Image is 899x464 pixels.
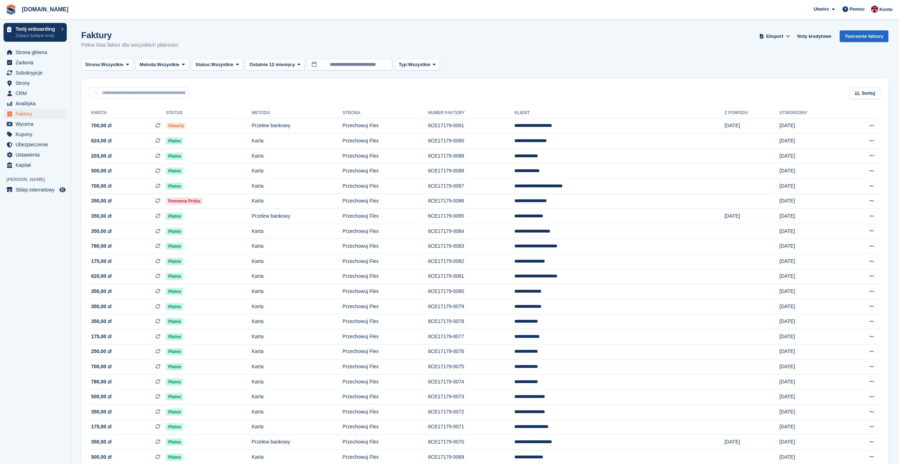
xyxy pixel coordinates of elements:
[428,209,514,224] td: 6CE17179-0085
[16,33,58,39] p: Zobacz kolejne kroki
[343,254,428,269] td: Przechowuj Flex
[166,423,183,430] span: Płatne
[862,90,875,97] span: Sortuj
[16,150,58,160] span: Ustawienia
[780,435,845,450] td: [DATE]
[428,224,514,239] td: 6CE17179-0084
[780,329,845,345] td: [DATE]
[343,134,428,149] td: Przechowuj Flex
[16,47,58,57] span: Strona główna
[428,107,514,119] th: Numer faktury
[101,61,124,68] span: Wszystkie
[16,27,58,31] p: Twój onboarding
[724,107,780,119] th: Z powodu
[514,107,724,119] th: Klient
[4,47,67,57] a: menu
[343,179,428,194] td: Przechowuj Flex
[428,254,514,269] td: 6CE17179-0082
[91,333,112,340] span: 175,00 zł
[252,329,342,345] td: Karta
[166,153,183,160] span: Płatne
[91,258,112,265] span: 175,00 zł
[840,30,888,42] a: Tworzenie faktury
[780,359,845,375] td: [DATE]
[252,118,342,134] td: Przelew bankowy
[166,393,183,400] span: Płatne
[252,107,342,119] th: Metoda
[395,59,440,71] button: Typ: Wszystkie
[166,137,183,145] span: Płatne
[4,78,67,88] a: menu
[166,168,183,175] span: Płatne
[166,348,183,355] span: Płatne
[428,148,514,164] td: 6CE17179-0089
[780,148,845,164] td: [DATE]
[91,137,112,145] span: 624,00 zł
[871,6,878,13] img: Mateusz Kacwin
[428,359,514,375] td: 6CE17179-0075
[252,344,342,359] td: Karta
[4,88,67,98] a: menu
[814,6,829,13] span: Utwórz
[16,185,58,195] span: Sklep internetowy
[81,59,133,71] button: Strona: Wszystkie
[428,374,514,389] td: 6CE17179-0074
[780,107,845,119] th: Utworzony
[428,118,514,134] td: 6CE17179-0091
[166,288,183,295] span: Płatne
[91,288,112,295] span: 350,00 zł
[91,423,112,430] span: 175,00 zł
[252,389,342,405] td: Karta
[780,194,845,209] td: [DATE]
[252,164,342,179] td: Karta
[192,59,243,71] button: Status: Wszystkie
[90,107,166,119] th: Kwota
[252,299,342,314] td: Karta
[4,160,67,170] a: menu
[252,224,342,239] td: Karta
[91,303,112,310] span: 350,00 zł
[343,194,428,209] td: Przechowuj Flex
[16,78,58,88] span: Strony
[166,363,183,370] span: Płatne
[428,179,514,194] td: 6CE17179-0087
[16,58,58,67] span: Zadania
[58,186,67,194] a: Podgląd sklepu
[16,109,58,119] span: Faktury
[166,122,186,129] span: Otwarty
[780,118,845,134] td: [DATE]
[4,58,67,67] a: menu
[850,6,865,13] span: Pomoc
[343,374,428,389] td: Przechowuj Flex
[343,284,428,299] td: Przechowuj Flex
[91,212,112,220] span: 350,00 zł
[780,284,845,299] td: [DATE]
[724,118,780,134] td: [DATE]
[91,272,112,280] span: 620,00 zł
[780,299,845,314] td: [DATE]
[136,59,189,71] button: Metoda: Wszystkie
[166,183,183,190] span: Płatne
[166,303,183,310] span: Płatne
[4,23,67,42] a: Twój onboarding Zobacz kolejne kroki
[252,254,342,269] td: Karta
[879,6,893,13] span: Konto
[252,239,342,254] td: Karta
[408,61,430,68] span: Wszystkie
[91,167,112,175] span: 500,00 zł
[91,122,112,129] span: 700,00 zł
[249,61,295,68] span: Ostatnie 12 miesięcy
[4,99,67,108] a: menu
[91,242,112,250] span: 780,00 zł
[343,389,428,405] td: Przechowuj Flex
[91,182,112,190] span: 700,00 zł
[16,140,58,149] span: Ubezpieczenie
[166,258,183,265] span: Płatne
[252,314,342,329] td: Karta
[85,61,101,68] span: Strona:
[252,404,342,419] td: Karta
[343,148,428,164] td: Przechowuj Flex
[766,33,783,40] span: Eksport
[166,228,183,235] span: Płatne
[343,269,428,284] td: Przechowuj Flex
